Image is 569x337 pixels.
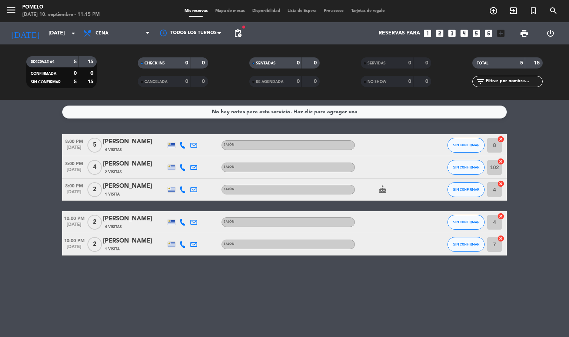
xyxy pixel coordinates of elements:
i: looks_3 [447,29,457,38]
span: Reservas para [379,30,420,36]
span: 2 [87,215,102,230]
strong: 0 [202,60,206,66]
div: [DATE] 10. septiembre - 11:15 PM [22,11,100,19]
i: cancel [497,235,505,242]
i: cancel [497,180,505,187]
i: cancel [497,213,505,220]
div: LOG OUT [537,22,563,44]
i: filter_list [476,77,485,86]
span: 1 Visita [105,191,120,197]
span: TOTAL [477,61,488,65]
strong: 0 [90,71,95,76]
strong: 0 [185,60,188,66]
span: Salón [224,243,234,246]
span: SIN CONFIRMAR [453,242,479,246]
i: looks_one [423,29,432,38]
strong: 15 [534,60,541,66]
span: 4 Visitas [105,224,122,230]
strong: 0 [314,60,318,66]
span: SENTADAS [256,61,276,65]
span: SERVIDAS [367,61,386,65]
span: SIN CONFIRMAR [453,220,479,224]
i: cake [378,185,387,194]
span: Disponibilidad [249,9,284,13]
span: CHECK INS [144,61,165,65]
strong: 0 [314,79,318,84]
span: SIN CONFIRMAR [453,187,479,191]
span: SIN CONFIRMAR [453,165,479,169]
span: 10:00 PM [62,214,86,222]
span: NO SHOW [367,80,386,84]
span: 8:00 PM [62,181,86,190]
span: 8:00 PM [62,159,86,167]
span: SIN CONFIRMAR [31,80,60,84]
i: looks_6 [484,29,493,38]
i: menu [6,4,17,16]
span: Lista de Espera [284,9,320,13]
span: RE AGENDADA [256,80,283,84]
span: [DATE] [62,222,86,231]
strong: 0 [185,79,188,84]
span: print [520,29,529,38]
i: [DATE] [6,25,45,41]
i: turned_in_not [529,6,538,15]
span: Salón [224,166,234,168]
span: SIN CONFIRMAR [453,143,479,147]
span: 1 Visita [105,246,120,252]
strong: 0 [74,71,77,76]
i: looks_4 [459,29,469,38]
div: Pomelo [22,4,100,11]
span: Salón [224,143,234,146]
i: looks_two [435,29,445,38]
i: add_circle_outline [489,6,498,15]
i: arrow_drop_down [69,29,78,38]
div: [PERSON_NAME] [103,137,166,147]
div: [PERSON_NAME] [103,214,166,224]
i: exit_to_app [509,6,518,15]
strong: 0 [408,60,411,66]
strong: 5 [520,60,523,66]
span: RESERVADAS [31,60,54,64]
span: [DATE] [62,190,86,198]
i: cancel [497,136,505,143]
i: search [549,6,558,15]
strong: 15 [87,59,95,64]
span: 10:00 PM [62,236,86,244]
span: 5 [87,138,102,153]
span: 2 [87,237,102,252]
i: cancel [497,158,505,165]
i: add_box [496,29,506,38]
span: [DATE] [62,145,86,154]
i: power_settings_new [546,29,555,38]
span: 2 [87,182,102,197]
strong: 0 [425,79,430,84]
button: SIN CONFIRMAR [447,182,485,197]
div: [PERSON_NAME] [103,181,166,191]
strong: 5 [74,59,77,64]
span: Tarjetas de regalo [347,9,389,13]
span: [DATE] [62,244,86,253]
span: 4 Visitas [105,147,122,153]
span: [DATE] [62,167,86,176]
strong: 0 [297,79,300,84]
button: SIN CONFIRMAR [447,237,485,252]
strong: 0 [425,60,430,66]
span: Salón [224,220,234,223]
input: Filtrar por nombre... [485,77,542,86]
button: menu [6,4,17,18]
span: fiber_manual_record [242,25,246,29]
button: SIN CONFIRMAR [447,138,485,153]
span: 8:00 PM [62,137,86,145]
span: 2 Visitas [105,169,122,175]
span: CANCELADA [144,80,167,84]
span: pending_actions [233,29,242,38]
div: No hay notas para este servicio. Haz clic para agregar una [212,108,357,116]
span: Pre-acceso [320,9,347,13]
strong: 0 [408,79,411,84]
strong: 0 [202,79,206,84]
span: Mis reservas [181,9,212,13]
span: CONFIRMADA [31,72,56,76]
div: [PERSON_NAME] [103,236,166,246]
button: SIN CONFIRMAR [447,160,485,175]
strong: 15 [87,79,95,84]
